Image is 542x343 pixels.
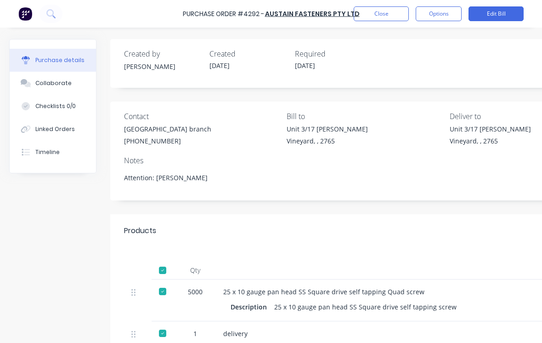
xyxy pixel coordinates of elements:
button: Collaborate [10,72,96,95]
button: Purchase details [10,49,96,72]
div: Linked Orders [35,125,75,133]
div: Vineyard, , 2765 [287,136,368,146]
img: Factory [18,7,32,21]
div: Contact [124,111,280,122]
div: Description [231,300,274,314]
button: Options [416,6,462,21]
div: Created [209,48,288,59]
div: [GEOGRAPHIC_DATA] branch [124,124,211,134]
div: Required [295,48,373,59]
button: Linked Orders [10,118,96,141]
div: Created by [124,48,202,59]
div: Unit 3/17 [PERSON_NAME] [450,124,531,134]
div: Vineyard, , 2765 [450,136,531,146]
div: 25 x 10 gauge pan head SS Square drive self tapping screw [274,300,457,314]
div: Timeline [35,148,60,156]
div: 5000 [182,287,209,297]
button: Timeline [10,141,96,164]
button: Edit Bill [469,6,524,21]
a: Austain Fasteners Pty Ltd [265,9,360,18]
div: Qty [175,261,216,280]
div: Products [124,225,156,236]
button: Checklists 0/0 [10,95,96,118]
div: Purchase details [35,56,85,64]
div: Purchase Order #4292 - [183,9,264,19]
div: Collaborate [35,79,72,87]
div: Unit 3/17 [PERSON_NAME] [287,124,368,134]
div: Bill to [287,111,442,122]
div: [PHONE_NUMBER] [124,136,211,146]
button: Close [354,6,409,21]
div: Checklists 0/0 [35,102,76,110]
div: [PERSON_NAME] [124,62,202,71]
div: 1 [182,329,209,338]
